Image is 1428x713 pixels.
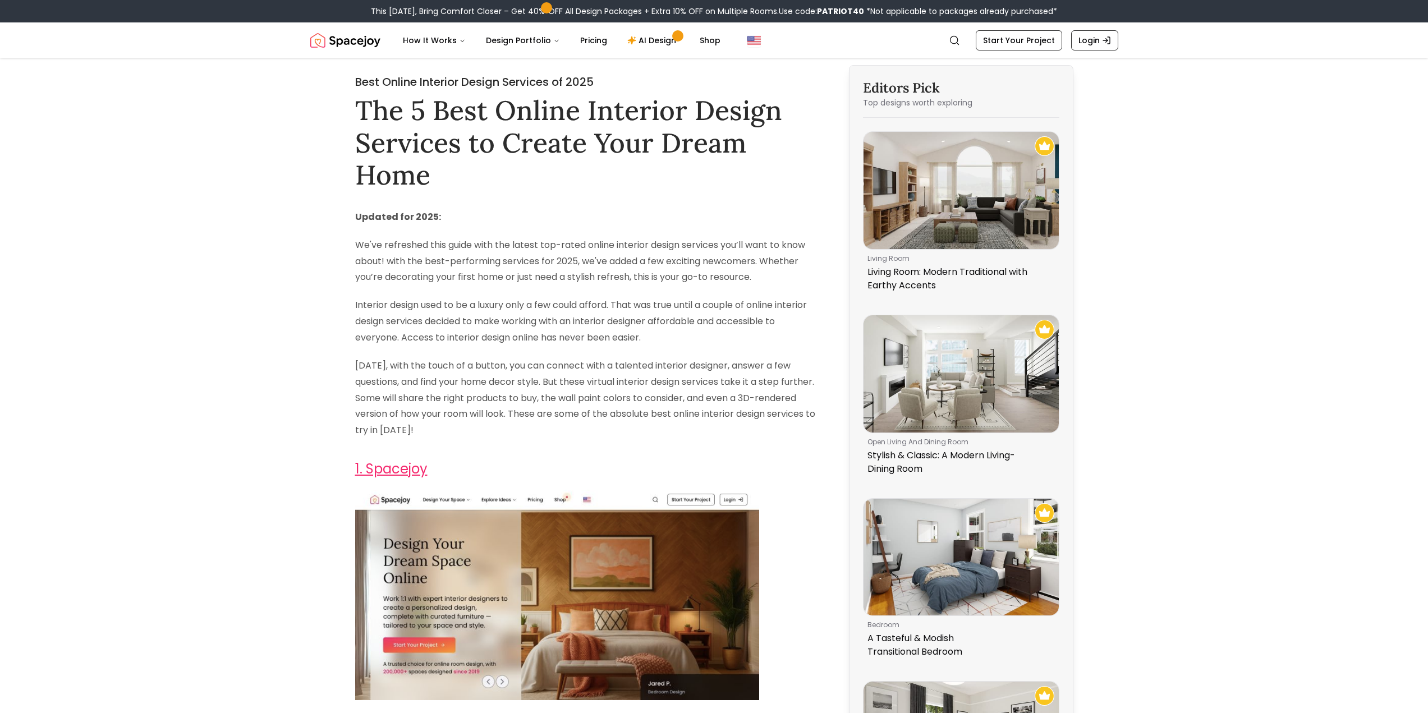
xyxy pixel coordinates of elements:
a: Living Room: Modern Traditional with Earthy AccentsRecommended Spacejoy Design - Living Room: Mod... [863,131,1059,297]
img: Recommended Spacejoy Design - Stylish & Classic: A Modern Living-Dining Room [1035,320,1054,339]
nav: Global [310,22,1118,58]
h3: Editors Pick [863,79,1059,97]
p: Top designs worth exploring [863,97,1059,108]
p: Stylish & Classic: A Modern Living-Dining Room [867,449,1050,476]
h1: The 5 Best Online Interior Design Services to Create Your Dream Home [355,94,820,191]
img: Recommended Spacejoy Design - A Tasteful & Modish Transitional Bedroom [1035,503,1054,523]
img: Spacejoy Logo [310,29,380,52]
a: Start Your Project [976,30,1062,50]
img: A Tasteful & Modish Transitional Bedroom [864,499,1059,616]
div: This [DATE], Bring Comfort Closer – Get 40% OFF All Design Packages + Extra 10% OFF on Multiple R... [371,6,1057,17]
a: AI Design [618,29,688,52]
p: Interior design used to be a luxury only a few could afford. That was true until a couple of onli... [355,297,820,346]
button: Design Portfolio [477,29,569,52]
img: Warm & Inviting bedroom with wood panel and cozy bedding styled by spacejoy [355,490,759,700]
a: Spacejoy [310,29,380,52]
strong: Updated for 2025: [355,210,441,223]
img: Stylish & Classic: A Modern Living-Dining Room [864,315,1059,433]
p: A Tasteful & Modish Transitional Bedroom [867,632,1050,659]
nav: Main [394,29,729,52]
a: A Tasteful & Modish Transitional BedroomRecommended Spacejoy Design - A Tasteful & Modish Transit... [863,498,1059,664]
span: Use code: [779,6,864,17]
a: Login [1071,30,1118,50]
span: *Not applicable to packages already purchased* [864,6,1057,17]
img: Recommended Spacejoy Design - A Black & Gold Modern Home Office [1035,686,1054,706]
p: open living and dining room [867,438,1050,447]
img: United States [747,34,761,47]
p: We've refreshed this guide with the latest top-rated online interior design services you’ll want ... [355,237,820,286]
img: Living Room: Modern Traditional with Earthy Accents [864,132,1059,249]
a: Stylish & Classic: A Modern Living-Dining RoomRecommended Spacejoy Design - Stylish & Classic: A ... [863,315,1059,480]
a: 1. Spacejoy [355,459,428,478]
p: Living Room: Modern Traditional with Earthy Accents [867,265,1050,292]
b: PATRIOT40 [817,6,864,17]
p: [DATE], with the touch of a button, you can connect with a talented interior designer, answer a f... [355,358,820,439]
a: Shop [691,29,729,52]
p: living room [867,254,1050,263]
p: bedroom [867,620,1050,629]
a: Pricing [571,29,616,52]
img: Recommended Spacejoy Design - Living Room: Modern Traditional with Earthy Accents [1035,136,1054,156]
button: How It Works [394,29,475,52]
h2: Best Online Interior Design Services of 2025 [355,74,820,90]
